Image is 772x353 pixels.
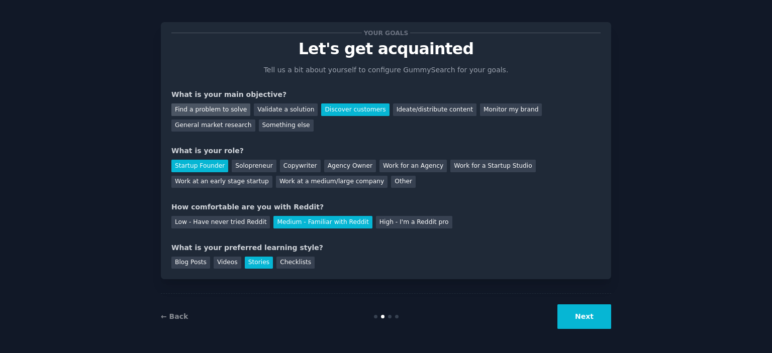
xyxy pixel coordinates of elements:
div: General market research [171,120,255,132]
p: Let's get acquainted [171,40,601,58]
div: Other [391,176,416,188]
div: Work at a medium/large company [276,176,388,188]
div: Work for a Startup Studio [450,160,535,172]
div: Find a problem to solve [171,103,250,116]
div: Ideate/distribute content [393,103,476,116]
div: How comfortable are you with Reddit? [171,202,601,212]
div: Discover customers [321,103,389,116]
div: Checklists [276,257,315,269]
div: Medium - Familiar with Reddit [273,216,372,228]
div: Agency Owner [324,160,376,172]
div: Copywriter [280,160,321,172]
div: What is your main objective? [171,89,601,100]
div: Something else [259,120,314,132]
div: Startup Founder [171,160,228,172]
p: Tell us a bit about yourself to configure GummySearch for your goals. [259,65,513,75]
div: What is your role? [171,146,601,156]
div: Low - Have never tried Reddit [171,216,270,228]
div: Solopreneur [232,160,276,172]
div: Stories [245,257,273,269]
button: Next [557,304,611,329]
div: Videos [214,257,241,269]
div: Validate a solution [254,103,318,116]
a: ← Back [161,312,188,320]
div: Blog Posts [171,257,210,269]
div: High - I'm a Reddit pro [376,216,452,228]
div: What is your preferred learning style? [171,243,601,253]
div: Work for an Agency [379,160,447,172]
div: Work at an early stage startup [171,176,272,188]
div: Monitor my brand [480,103,542,116]
span: Your goals [362,28,410,38]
